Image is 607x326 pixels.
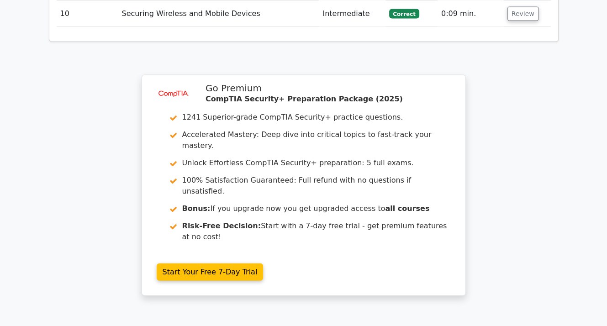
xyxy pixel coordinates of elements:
span: Correct [389,9,419,18]
a: Start Your Free 7-Day Trial [157,263,264,281]
td: 0:09 min. [438,1,504,27]
td: Intermediate [319,1,385,27]
button: Review [507,7,538,21]
td: Securing Wireless and Mobile Devices [118,1,319,27]
td: 10 [57,1,118,27]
